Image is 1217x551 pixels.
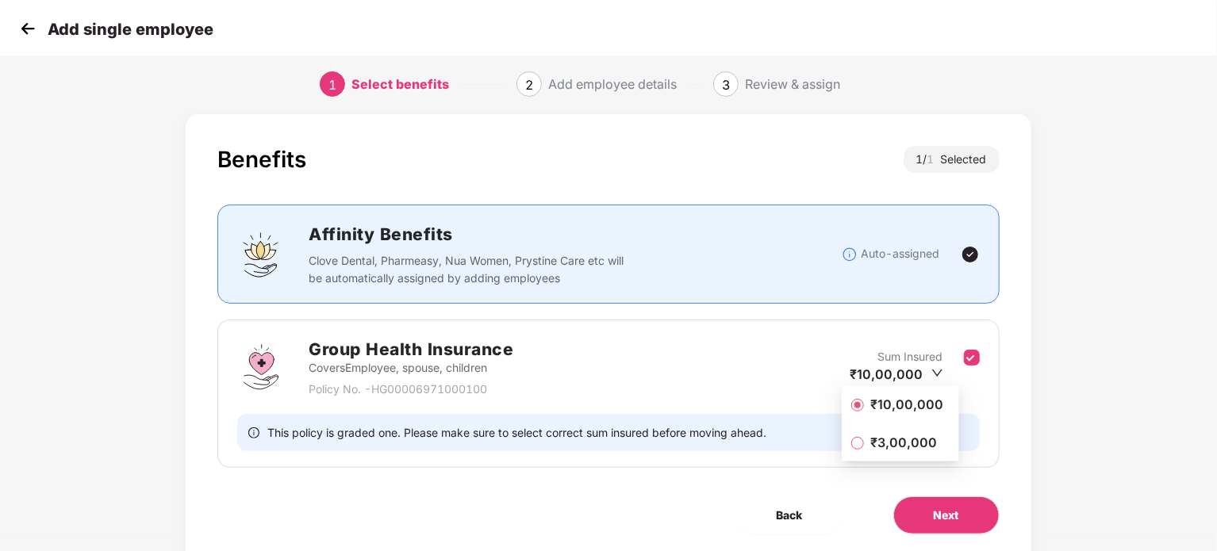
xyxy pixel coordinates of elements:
span: 2 [525,77,533,93]
span: ₹10,00,000 [864,396,950,413]
p: Add single employee [48,20,213,39]
button: Back [737,496,843,534]
div: Add employee details [548,71,677,97]
div: Select benefits [351,71,449,97]
span: Back [777,507,803,524]
span: This policy is graded one. Please make sure to select correct sum insured before moving ahead. [267,425,766,440]
div: Review & assign [745,71,840,97]
img: svg+xml;base64,PHN2ZyBpZD0iQWZmaW5pdHlfQmVuZWZpdHMiIGRhdGEtbmFtZT0iQWZmaW5pdHkgQmVuZWZpdHMiIHhtbG... [237,231,285,278]
p: Covers Employee, spouse, children [309,359,513,377]
p: Auto-assigned [862,245,940,262]
span: down [931,367,943,379]
img: svg+xml;base64,PHN2ZyBpZD0iVGljay0yNHgyNCIgeG1sbnM9Imh0dHA6Ly93d3cudzMub3JnLzIwMDAvc3ZnIiB3aWR0aD... [961,245,980,264]
p: Clove Dental, Pharmeasy, Nua Women, Prystine Care etc will be automatically assigned by adding em... [309,252,628,287]
img: svg+xml;base64,PHN2ZyBpZD0iR3JvdXBfSGVhbHRoX0luc3VyYW5jZSIgZGF0YS1uYW1lPSJHcm91cCBIZWFsdGggSW5zdX... [237,343,285,391]
div: ₹10,00,000 [850,365,943,383]
span: 1 [328,77,336,93]
p: Sum Insured [878,348,943,365]
span: Next [934,507,959,524]
div: Benefits [217,146,306,173]
span: 3 [722,77,730,93]
h2: Affinity Benefits [309,221,841,247]
span: 1 [927,152,941,166]
span: ₹3,00,000 [864,434,943,451]
img: svg+xml;base64,PHN2ZyB4bWxucz0iaHR0cDovL3d3dy53My5vcmcvMjAwMC9zdmciIHdpZHRoPSIzMCIgaGVpZ2h0PSIzMC... [16,17,40,40]
img: svg+xml;base64,PHN2ZyBpZD0iSW5mb18tXzMyeDMyIiBkYXRhLW5hbWU9IkluZm8gLSAzMngzMiIgeG1sbnM9Imh0dHA6Ly... [842,247,858,262]
span: info-circle [248,425,259,440]
button: Next [893,496,1000,534]
p: Policy No. - HG00006971000100 [309,381,513,398]
h2: Group Health Insurance [309,336,513,362]
div: 1 / Selected [904,146,1000,173]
